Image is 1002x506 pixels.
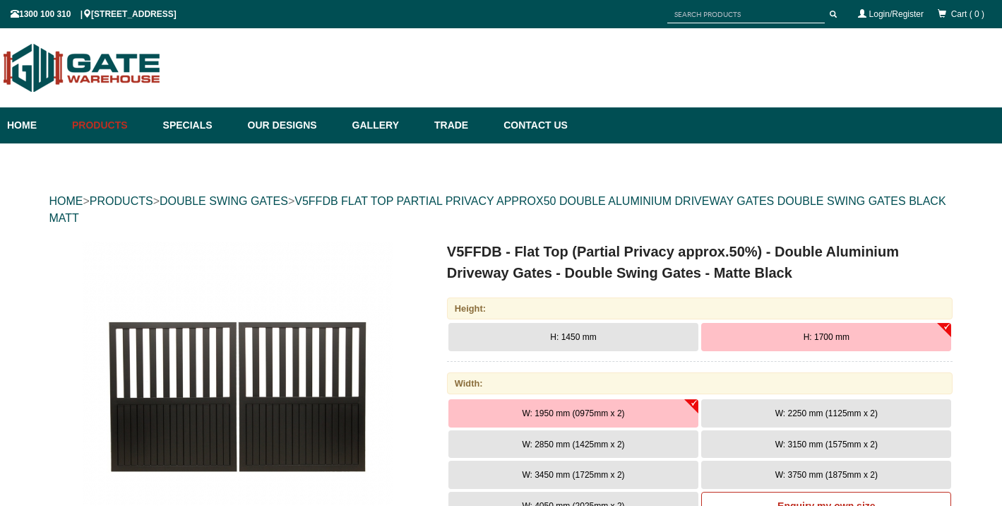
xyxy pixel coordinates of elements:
div: Height: [447,298,953,319]
a: Products [65,107,156,143]
span: W: 3450 mm (1725mm x 2) [522,470,624,480]
span: W: 3750 mm (1875mm x 2) [775,470,878,480]
a: HOME [49,195,83,207]
span: W: 2250 mm (1125mm x 2) [775,408,878,418]
a: Home [7,107,65,143]
span: W: 2850 mm (1425mm x 2) [522,440,624,449]
a: Trade [427,107,496,143]
a: Login/Register [869,9,924,19]
button: H: 1450 mm [448,323,698,351]
button: H: 1700 mm [701,323,951,351]
span: Cart ( 0 ) [951,9,984,19]
span: W: 1950 mm (0975mm x 2) [522,408,624,418]
a: V5FFDB FLAT TOP PARTIAL PRIVACY APPROX50 DOUBLE ALUMINIUM DRIVEWAY GATES DOUBLE SWING GATES BLACK... [49,195,946,224]
a: Specials [156,107,241,143]
button: W: 2850 mm (1425mm x 2) [448,430,698,459]
h1: V5FFDB - Flat Top (Partial Privacy approx.50%) - Double Aluminium Driveway Gates - Double Swing G... [447,241,953,283]
span: H: 1450 mm [550,332,596,342]
input: SEARCH PRODUCTS [667,6,825,23]
a: Our Designs [241,107,345,143]
button: W: 3750 mm (1875mm x 2) [701,461,951,489]
div: Width: [447,372,953,394]
a: Gallery [345,107,427,143]
span: 1300 100 310 | [STREET_ADDRESS] [11,9,177,19]
button: W: 3150 mm (1575mm x 2) [701,430,951,459]
div: > > > [49,179,953,241]
span: H: 1700 mm [804,332,849,342]
button: W: 1950 mm (0975mm x 2) [448,399,698,428]
span: W: 3150 mm (1575mm x 2) [775,440,878,449]
button: W: 3450 mm (1725mm x 2) [448,461,698,489]
a: DOUBLE SWING GATES [160,195,288,207]
a: PRODUCTS [90,195,153,207]
button: W: 2250 mm (1125mm x 2) [701,399,951,428]
a: Contact Us [496,107,568,143]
